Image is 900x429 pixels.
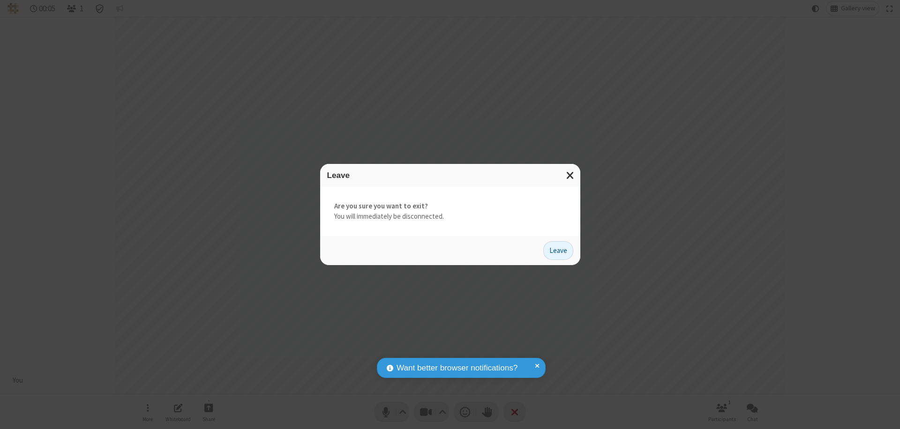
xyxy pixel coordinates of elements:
strong: Are you sure you want to exit? [334,201,566,212]
button: Leave [543,241,573,260]
div: You will immediately be disconnected. [320,187,580,236]
h3: Leave [327,171,573,180]
span: Want better browser notifications? [397,362,517,374]
button: Close modal [561,164,580,187]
